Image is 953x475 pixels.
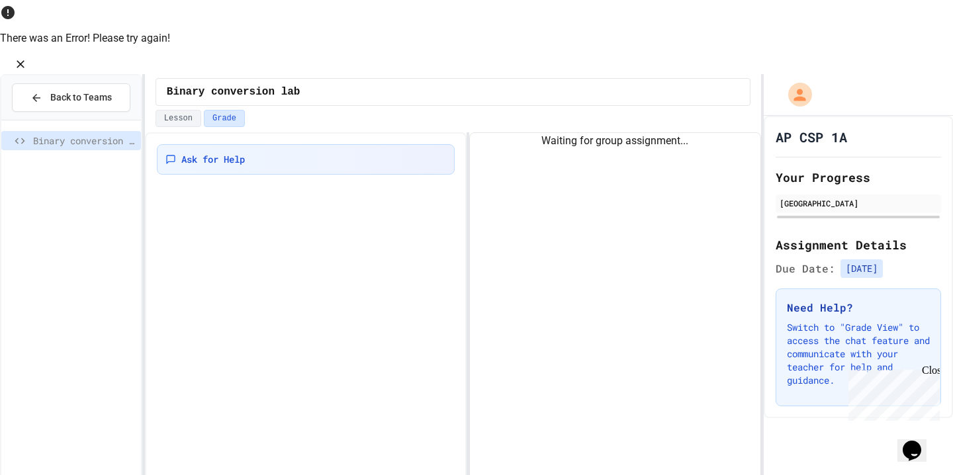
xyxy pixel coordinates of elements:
[181,153,245,166] span: Ask for Help
[33,134,136,148] span: Binary conversion lab
[5,5,91,84] div: Chat with us now!Close
[204,110,245,127] button: Grade
[897,422,940,462] iframe: chat widget
[167,84,300,100] span: Binary conversion lab
[11,54,30,74] button: Close
[776,236,941,254] h2: Assignment Details
[470,133,760,149] div: Waiting for group assignment...
[787,321,930,387] p: Switch to "Grade View" to access the chat feature and communicate with your teacher for help and ...
[787,300,930,316] h3: Need Help?
[776,128,847,146] h1: AP CSP 1A
[840,259,883,278] span: [DATE]
[780,197,937,209] div: [GEOGRAPHIC_DATA]
[156,110,201,127] button: Lesson
[12,83,130,112] button: Back to Teams
[774,79,815,110] div: My Account
[776,261,835,277] span: Due Date:
[776,168,941,187] h2: Your Progress
[843,365,940,421] iframe: chat widget
[50,91,112,105] span: Back to Teams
